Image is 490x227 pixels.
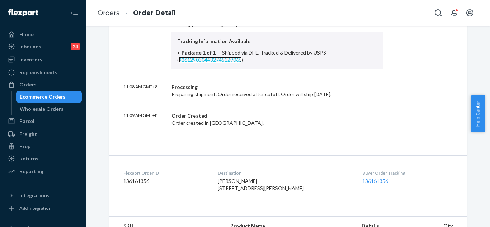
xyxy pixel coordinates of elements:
[171,13,383,69] div: Tracking promised for [DATE].
[71,43,80,50] div: 24
[19,43,41,50] div: Inbounds
[92,3,182,24] ol: breadcrumbs
[19,168,43,175] div: Reporting
[123,178,206,185] dd: 136161356
[4,166,82,177] a: Reporting
[19,143,30,150] div: Prep
[362,178,388,184] a: 136161356
[19,155,38,162] div: Returns
[4,54,82,65] a: Inventory
[4,128,82,140] a: Freight
[4,153,82,164] a: Returns
[8,9,38,16] img: Flexport logo
[19,69,57,76] div: Replenishments
[177,49,326,63] span: Shipped via DHL, Tracked & Delivered by USPS ( )
[133,9,176,17] a: Order Detail
[4,41,82,52] a: Inbounds24
[171,84,383,98] div: Preparing shipment. Order received after cutoff. Order will ship [DATE].
[177,38,378,45] p: Tracking Information Available
[19,205,51,211] div: Add Integration
[4,190,82,201] button: Integrations
[123,170,206,176] dt: Flexport Order ID
[182,49,216,56] span: Package 1 of 1
[217,49,221,56] span: —
[218,170,351,176] dt: Destination
[19,31,34,38] div: Home
[98,9,119,17] a: Orders
[19,118,34,125] div: Parcel
[463,6,477,20] button: Open account menu
[20,105,63,113] div: Wholesale Orders
[4,141,82,152] a: Prep
[431,6,446,20] button: Open Search Box
[16,103,82,115] a: Wholesale Orders
[123,84,166,98] p: 11:08 AM GMT+8
[171,112,383,127] div: Order created in [GEOGRAPHIC_DATA].
[4,115,82,127] a: Parcel
[171,84,383,91] div: Processing
[447,6,461,20] button: Open notifications
[179,57,242,63] a: 9261290304432745129065
[19,192,50,199] div: Integrations
[4,67,82,78] a: Replenishments
[123,112,166,127] p: 11:09 AM GMT+8
[4,204,82,213] a: Add Integration
[471,95,485,132] button: Help Center
[19,81,37,88] div: Orders
[67,6,82,20] button: Close Navigation
[218,178,304,191] span: [PERSON_NAME] [STREET_ADDRESS][PERSON_NAME]
[19,56,42,63] div: Inventory
[171,112,383,119] div: Order Created
[4,79,82,90] a: Orders
[19,131,37,138] div: Freight
[4,29,82,40] a: Home
[123,13,166,69] p: 11:36 PM GMT+8
[20,93,66,100] div: Ecommerce Orders
[16,91,82,103] a: Ecommerce Orders
[362,170,453,176] dt: Buyer Order Tracking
